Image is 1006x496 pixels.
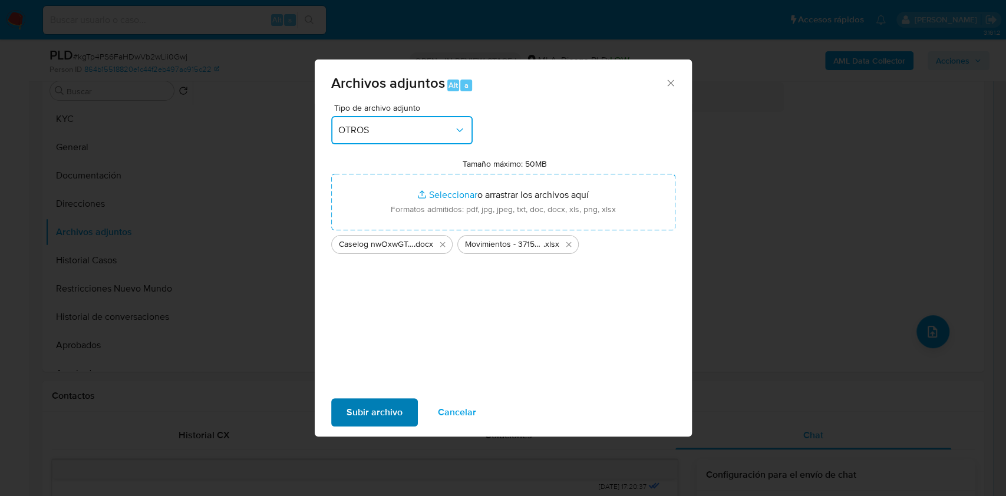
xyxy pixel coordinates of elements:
[665,77,675,88] button: Cerrar
[331,116,473,144] button: OTROS
[436,237,450,252] button: Eliminar Caselog nwOxwGTm0kcNL2BOfmpkyR5B_2025_09_18_02_05_00.docx
[414,239,433,250] span: .docx
[331,230,675,254] ul: Archivos seleccionados
[423,398,492,426] button: Cancelar
[543,239,559,250] span: .xlsx
[331,72,445,93] span: Archivos adjuntos
[331,398,418,426] button: Subir archivo
[438,399,476,425] span: Cancelar
[347,399,403,425] span: Subir archivo
[448,80,458,91] span: Alt
[562,237,576,252] button: Eliminar Movimientos - 371589650.xlsx
[463,158,547,169] label: Tamaño máximo: 50MB
[465,239,543,250] span: Movimientos - 371589650
[464,80,469,91] span: a
[334,104,476,112] span: Tipo de archivo adjunto
[338,124,454,136] span: OTROS
[339,239,414,250] span: Caselog nwOxwGTm0kcNL2BOfmpkyR5B_2025_09_18_02_05_00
